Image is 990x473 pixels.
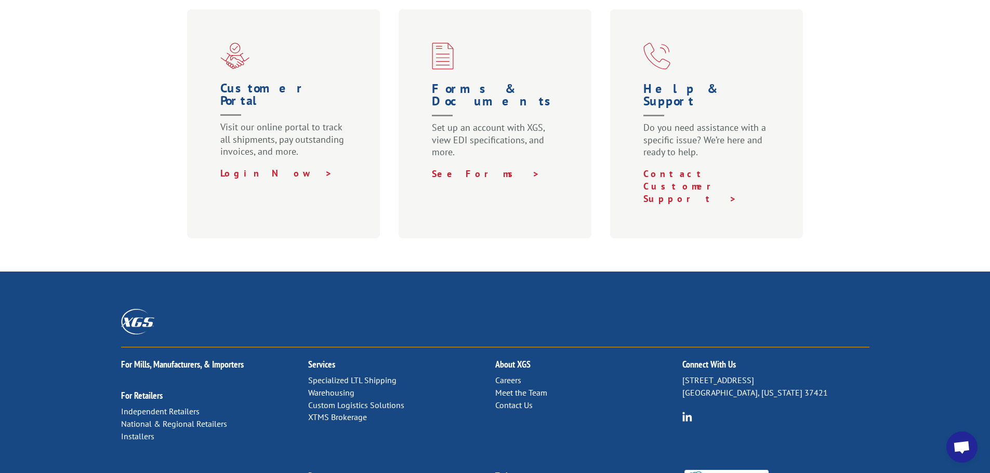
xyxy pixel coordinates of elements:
[121,389,163,401] a: For Retailers
[643,83,774,121] h1: Help & Support
[308,412,367,422] a: XTMS Brokerage
[220,82,351,121] h1: Customer Portal
[432,168,540,180] a: See Forms >
[495,375,521,385] a: Careers
[682,374,869,399] p: [STREET_ADDRESS] [GEOGRAPHIC_DATA], [US_STATE] 37421
[121,431,154,441] a: Installers
[495,387,547,398] a: Meet the Team
[682,360,869,374] h2: Connect With Us
[432,121,563,168] p: Set up an account with XGS, view EDI specifications, and more.
[220,167,333,179] a: Login Now >
[121,406,200,416] a: Independent Retailers
[121,418,227,429] a: National & Regional Retailers
[308,375,397,385] a: Specialized LTL Shipping
[121,309,154,334] img: XGS_Logos_ALL_2024_All_White
[643,43,670,70] img: xgs-icon-help-and-support-red
[495,400,533,410] a: Contact Us
[308,400,404,410] a: Custom Logistics Solutions
[432,43,454,70] img: xgs-icon-credit-financing-forms-red
[121,358,244,370] a: For Mills, Manufacturers, & Importers
[308,387,354,398] a: Warehousing
[432,83,563,121] h1: Forms & Documents
[495,358,531,370] a: About XGS
[220,43,249,69] img: xgs-icon-partner-red (1)
[308,358,335,370] a: Services
[220,121,351,167] p: Visit our online portal to track all shipments, pay outstanding invoices, and more.
[643,168,737,205] a: Contact Customer Support >
[643,121,774,168] p: Do you need assistance with a specific issue? We’re here and ready to help.
[682,412,692,422] img: group-6
[946,431,978,463] a: Open chat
